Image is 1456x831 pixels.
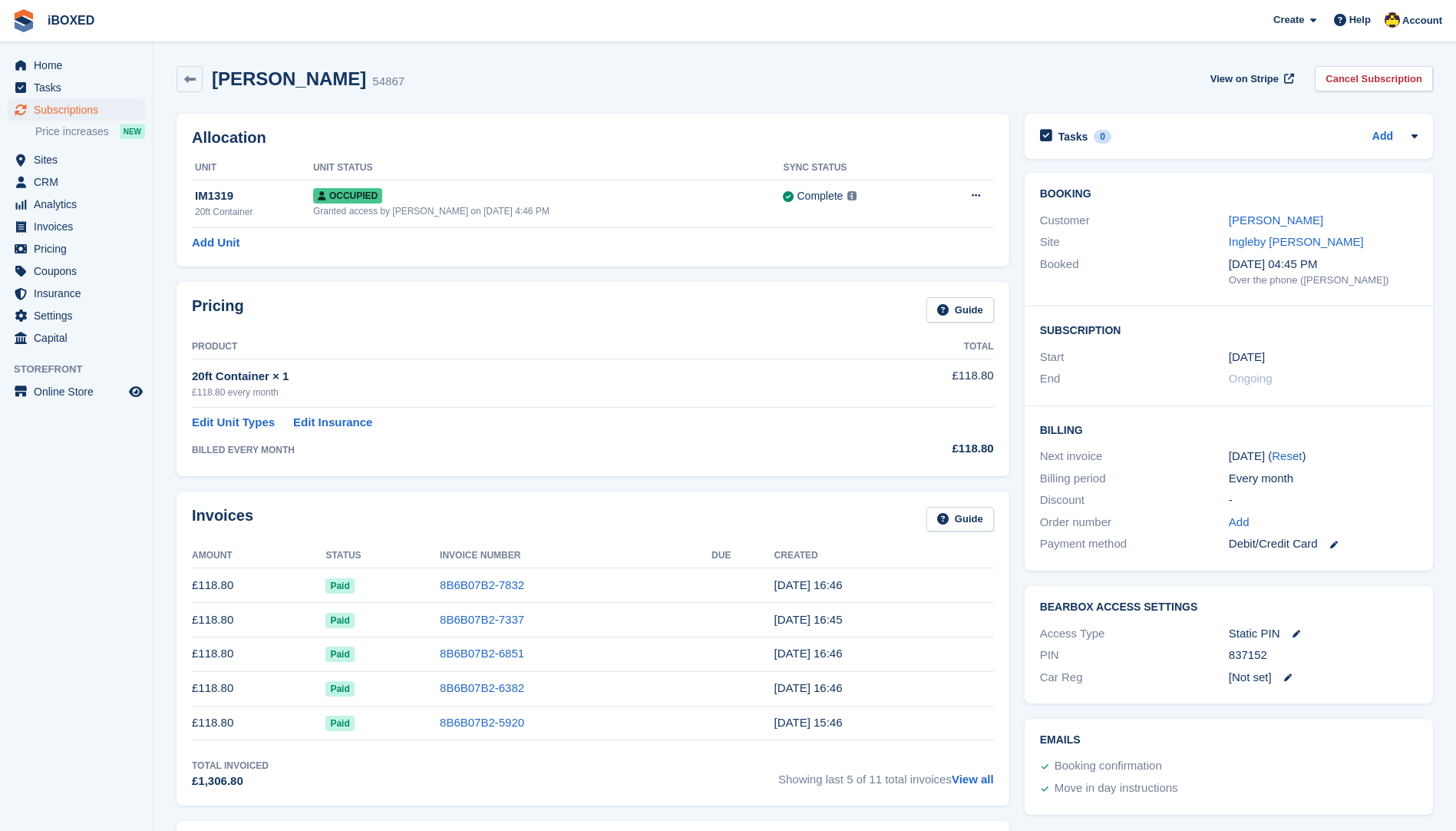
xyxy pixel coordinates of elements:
[192,759,269,773] div: Total Invoiced
[1229,372,1273,385] span: Ongoing
[34,216,126,237] span: Invoices
[440,681,524,694] a: 8B6B07B2-6382
[8,171,145,193] a: menu
[1040,601,1418,614] h2: BearBox Access Settings
[711,544,774,568] th: Due
[8,216,145,237] a: menu
[325,647,354,662] span: Paid
[1229,647,1418,664] div: 837152
[34,77,126,98] span: Tasks
[1229,514,1250,531] a: Add
[8,238,145,260] a: menu
[926,507,994,532] a: Guide
[41,8,101,33] a: iBOXED
[1040,188,1418,200] h2: Booking
[8,77,145,98] a: menu
[192,335,844,359] th: Product
[783,156,929,180] th: Sync Status
[14,362,153,377] span: Storefront
[1055,780,1178,798] div: Move in day instructions
[1273,12,1304,28] span: Create
[313,204,784,218] div: Granted access by [PERSON_NAME] on [DATE] 4:46 PM
[1040,448,1229,465] div: Next invoice
[192,368,844,386] div: 20ft Container × 1
[1272,449,1302,462] a: Reset
[1040,370,1229,388] div: End
[797,188,843,204] div: Complete
[1229,349,1265,366] time: 2024-09-26 00:00:00 UTC
[35,123,145,140] a: Price increases NEW
[12,9,35,32] img: stora-icon-8386f47178a22dfd0bd8f6a31ec36ba5ce8667c1dd55bd0f319d3a0aa187defe.svg
[1040,514,1229,531] div: Order number
[325,681,354,697] span: Paid
[1229,273,1418,288] div: Over the phone ([PERSON_NAME])
[192,507,253,532] h2: Invoices
[1229,492,1418,509] div: -
[192,234,239,252] a: Add Unit
[192,544,325,568] th: Amount
[325,716,354,731] span: Paid
[212,68,366,89] h2: [PERSON_NAME]
[34,194,126,215] span: Analytics
[844,359,994,407] td: £118.80
[440,544,711,568] th: Invoice Number
[1055,757,1162,776] div: Booking confirmation
[1349,12,1371,28] span: Help
[1040,322,1418,337] h2: Subscription
[774,544,994,568] th: Created
[192,637,325,671] td: £118.80
[1040,233,1229,251] div: Site
[192,443,844,457] div: BILLED EVERY MONTH
[1040,734,1418,747] h2: Emails
[8,381,145,402] a: menu
[1229,625,1418,643] div: Static PIN
[34,149,126,171] span: Sites
[774,613,843,626] time: 2025-06-26 15:45:57 UTC
[192,156,313,180] th: Unit
[774,681,843,694] time: 2025-04-26 15:46:20 UTC
[8,260,145,282] a: menu
[847,191,857,200] img: icon-info-grey-7440780725fd019a000dd9b08b2336e03edf1995a4989e88bcd33f0948082b44.svg
[778,759,994,790] span: Showing last 5 of 11 total invoices
[192,706,325,740] td: £118.80
[8,283,145,304] a: menu
[952,773,994,786] a: View all
[325,613,354,628] span: Paid
[34,99,126,121] span: Subscriptions
[325,544,440,568] th: Status
[1040,422,1418,437] h2: Billing
[34,55,126,76] span: Home
[192,297,244,323] h2: Pricing
[8,55,145,76] a: menu
[1210,71,1279,87] span: View on Stripe
[8,305,145,326] a: menu
[774,578,843,591] time: 2025-07-26 15:46:25 UTC
[293,414,372,432] a: Edit Insurance
[34,283,126,304] span: Insurance
[120,124,145,139] div: NEW
[34,381,126,402] span: Online Store
[192,414,275,432] a: Edit Unit Types
[8,99,145,121] a: menu
[34,327,126,349] span: Capital
[1040,669,1229,687] div: Car Reg
[192,671,325,706] td: £118.80
[1229,235,1364,248] a: Ingleby [PERSON_NAME]
[1402,13,1442,28] span: Account
[313,156,784,180] th: Unit Status
[127,382,145,401] a: Preview store
[926,297,994,323] a: Guide
[8,327,145,349] a: menu
[440,647,524,660] a: 8B6B07B2-6851
[192,386,844,399] div: £118.80 every month
[192,129,994,147] h2: Allocation
[325,578,354,594] span: Paid
[1040,625,1229,643] div: Access Type
[1229,535,1418,553] div: Debit/Credit Card
[1040,492,1229,509] div: Discount
[844,335,994,359] th: Total
[34,171,126,193] span: CRM
[1204,66,1297,91] a: View on Stripe
[1229,448,1418,465] div: [DATE] ( )
[1040,256,1229,288] div: Booked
